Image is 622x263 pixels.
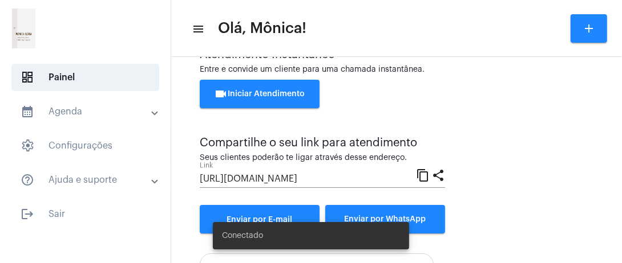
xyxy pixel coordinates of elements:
[416,168,430,182] mat-icon: content_copy
[200,205,320,233] a: Enviar por E-mail
[21,105,152,118] mat-panel-title: Agenda
[11,132,159,159] span: Configurações
[200,65,593,74] div: Entre e convide um cliente para uma chamada instantânea.
[431,168,445,182] mat-icon: share
[11,64,159,91] span: Painel
[21,173,152,187] mat-panel-title: Ajuda e suporte
[11,200,159,228] span: Sair
[325,205,445,233] button: Enviar por WhatsApp
[21,139,34,153] span: sidenav icon
[7,166,171,194] mat-expansion-panel-header: sidenav iconAjuda e suporte
[215,90,305,98] span: Iniciar Atendimento
[200,80,320,108] button: Iniciar Atendimento
[582,22,596,35] mat-icon: add
[7,98,171,125] mat-expansion-panel-header: sidenav iconAgenda
[200,137,445,149] div: Compartilhe o seu link para atendimento
[192,22,203,36] mat-icon: sidenav icon
[215,87,228,101] mat-icon: videocam
[218,19,306,38] span: Olá, Mônica!
[21,207,34,221] mat-icon: sidenav icon
[21,105,34,118] mat-icon: sidenav icon
[200,154,445,162] div: Seus clientes poderão te ligar através desse endereço.
[21,71,34,84] span: sidenav icon
[222,230,263,241] span: Conectado
[9,6,38,51] img: 21e865a3-0c32-a0ee-b1ff-d681ccd3ac4b.png
[21,173,34,187] mat-icon: sidenav icon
